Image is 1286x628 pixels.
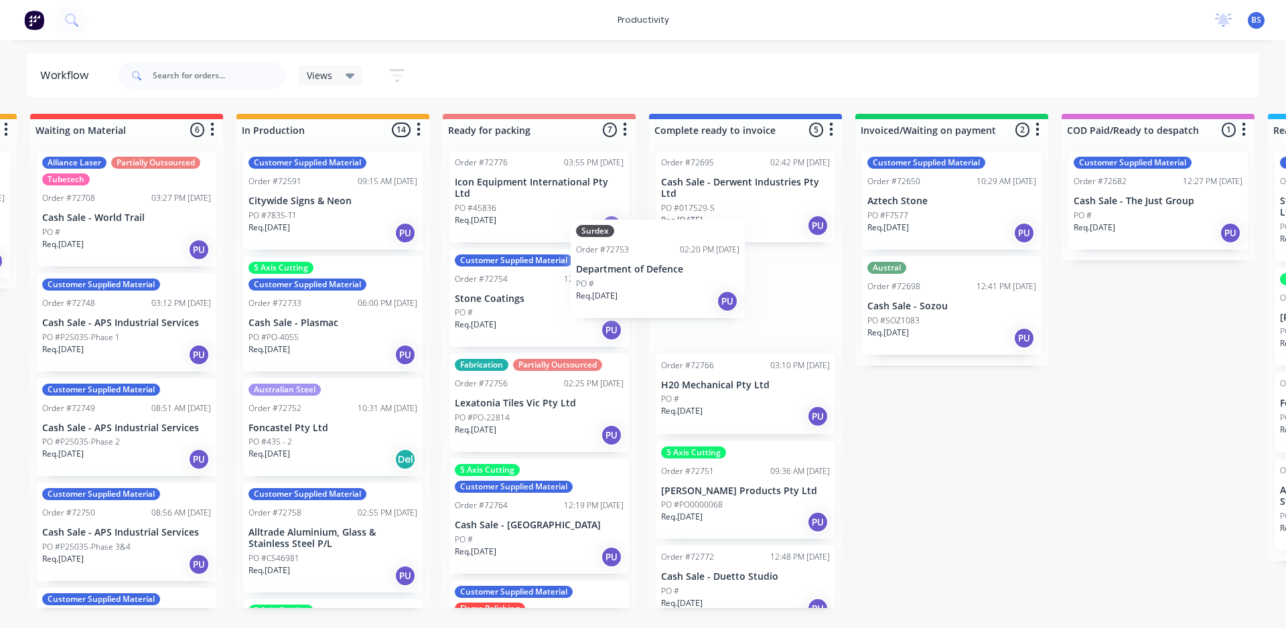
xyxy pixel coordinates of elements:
div: Workflow [40,68,95,84]
span: BS [1251,14,1261,26]
input: Search for orders... [153,62,285,89]
span: Views [307,68,332,82]
div: productivity [611,10,676,30]
img: Factory [24,10,44,30]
